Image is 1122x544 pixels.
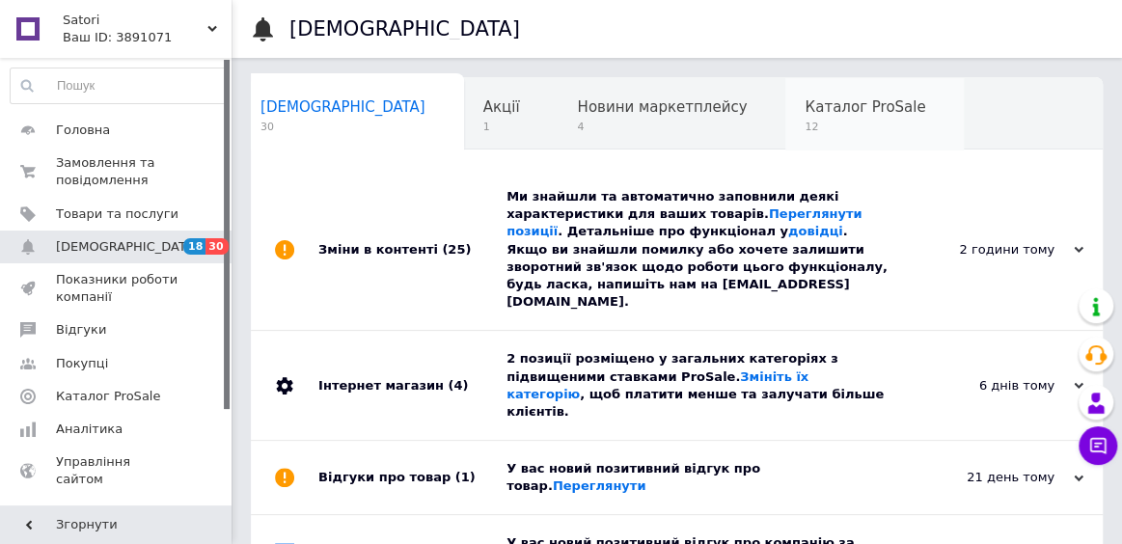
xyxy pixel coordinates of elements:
[56,205,178,223] span: Товари та послуги
[63,29,232,46] div: Ваш ID: 3891071
[553,478,646,493] a: Переглянути
[260,98,425,116] span: [DEMOGRAPHIC_DATA]
[318,441,506,514] div: Відгуки про товар
[260,120,425,134] span: 30
[448,378,468,393] span: (4)
[788,224,843,238] a: довідці
[56,122,110,139] span: Головна
[506,188,890,311] div: Ми знайшли та автоматично заповнили деякі характеристики для ваших товарів. . Детальніше про функ...
[890,241,1083,258] div: 2 години тому
[56,388,160,405] span: Каталог ProSale
[506,350,890,421] div: 2 позиції розміщено у загальних категоріях з підвищеними ставками ProSale. , щоб платити менше та...
[483,120,520,134] span: 1
[890,469,1083,486] div: 21 день тому
[455,470,476,484] span: (1)
[56,355,108,372] span: Покупці
[318,169,506,330] div: Зміни в контенті
[56,503,178,538] span: Гаманець компанії
[56,238,199,256] span: [DEMOGRAPHIC_DATA]
[577,120,747,134] span: 4
[577,98,747,116] span: Новини маркетплейсу
[442,242,471,257] span: (25)
[506,460,890,495] div: У вас новий позитивний відгук про товар.
[183,238,205,255] span: 18
[11,68,227,103] input: Пошук
[289,17,520,41] h1: [DEMOGRAPHIC_DATA]
[56,421,123,438] span: Аналітика
[890,377,1083,394] div: 6 днів тому
[63,12,207,29] span: Satori
[506,369,808,401] a: Змініть їх категорію
[205,238,228,255] span: 30
[56,154,178,189] span: Замовлення та повідомлення
[56,453,178,488] span: Управління сайтом
[56,321,106,339] span: Відгуки
[483,98,520,116] span: Акції
[1079,426,1117,465] button: Чат з покупцем
[318,331,506,440] div: Інтернет магазин
[805,98,925,116] span: Каталог ProSale
[56,271,178,306] span: Показники роботи компанії
[805,120,925,134] span: 12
